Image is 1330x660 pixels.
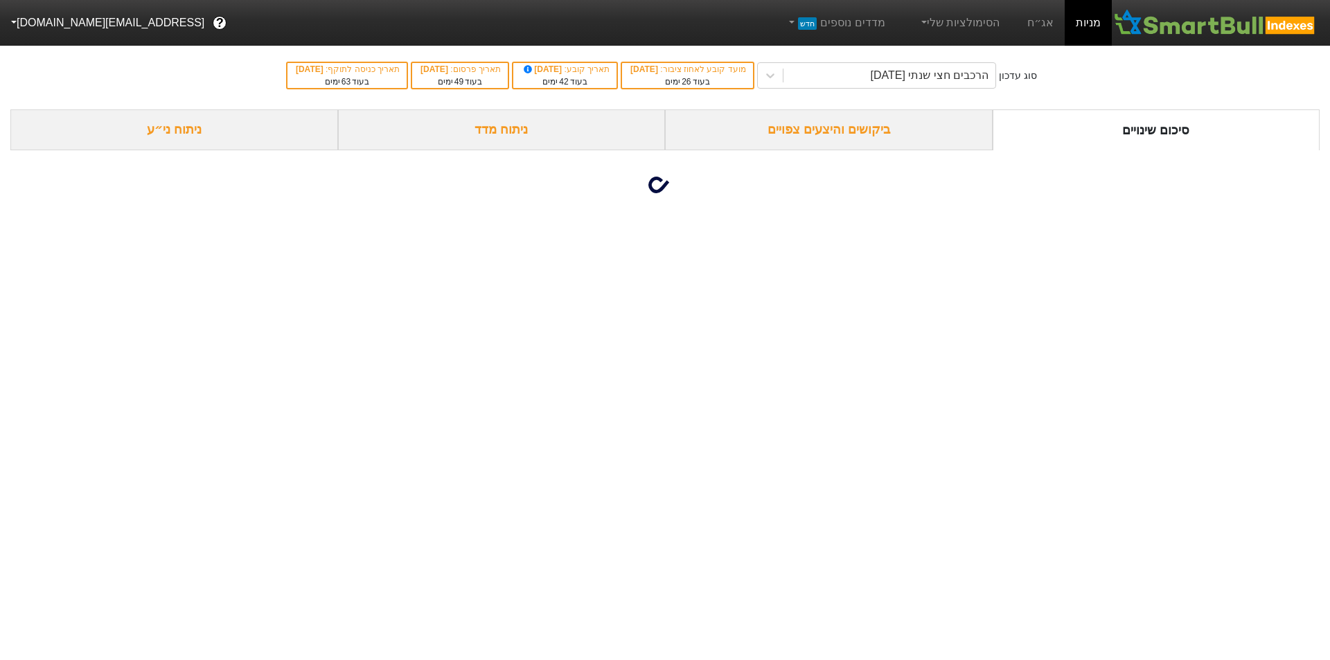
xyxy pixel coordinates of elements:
[520,63,610,75] div: תאריך קובע :
[629,75,745,88] div: בעוד ימים
[630,64,660,74] span: [DATE]
[665,109,993,150] div: ביקושים והיצעים צפויים
[682,77,691,87] span: 26
[993,109,1320,150] div: סיכום שינויים
[216,14,224,33] span: ?
[420,64,450,74] span: [DATE]
[454,77,463,87] span: 49
[781,9,891,37] a: מדדים נוספיםחדש
[419,75,501,88] div: בעוד ימים
[342,77,351,87] span: 63
[522,64,565,74] span: [DATE]
[294,63,400,75] div: תאריך כניסה לתוקף :
[294,75,400,88] div: בעוד ימים
[648,168,682,202] img: loading...
[798,17,817,30] span: חדש
[999,69,1037,83] div: סוג עדכון
[870,67,988,84] div: הרכבים חצי שנתי [DATE]
[10,109,338,150] div: ניתוח ני״ע
[419,63,501,75] div: תאריך פרסום :
[338,109,666,150] div: ניתוח מדד
[629,63,745,75] div: מועד קובע לאחוז ציבור :
[913,9,1006,37] a: הסימולציות שלי
[559,77,568,87] span: 42
[296,64,326,74] span: [DATE]
[520,75,610,88] div: בעוד ימים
